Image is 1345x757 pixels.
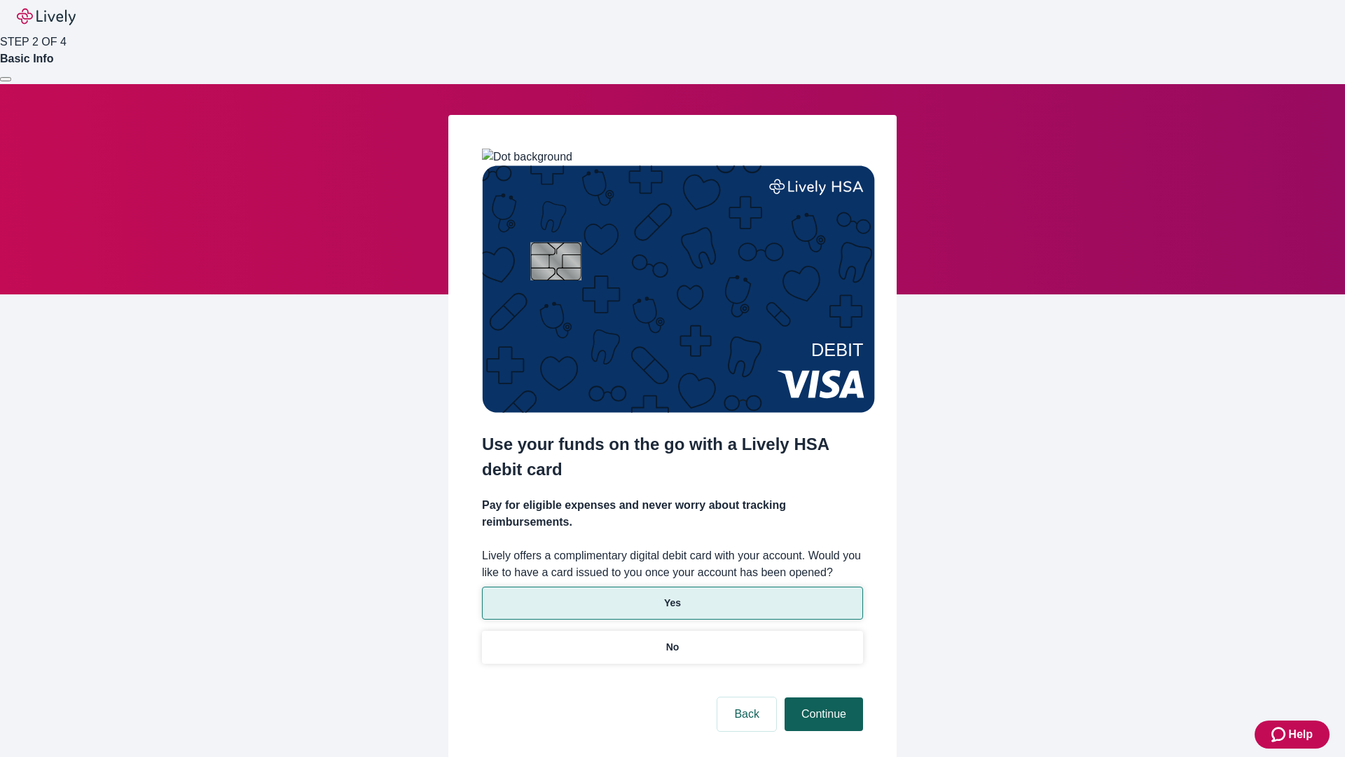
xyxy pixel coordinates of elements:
[1271,726,1288,743] svg: Zendesk support icon
[482,547,863,581] label: Lively offers a complimentary digital debit card with your account. Would you like to have a card...
[664,596,681,611] p: Yes
[1255,721,1330,749] button: Zendesk support iconHelp
[717,697,776,731] button: Back
[17,8,76,25] img: Lively
[482,165,875,413] img: Debit card
[1288,726,1313,743] span: Help
[482,587,863,620] button: Yes
[482,631,863,664] button: No
[785,697,863,731] button: Continue
[482,497,863,531] h4: Pay for eligible expenses and never worry about tracking reimbursements.
[482,149,572,165] img: Dot background
[482,432,863,482] h2: Use your funds on the go with a Lively HSA debit card
[666,640,680,655] p: No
